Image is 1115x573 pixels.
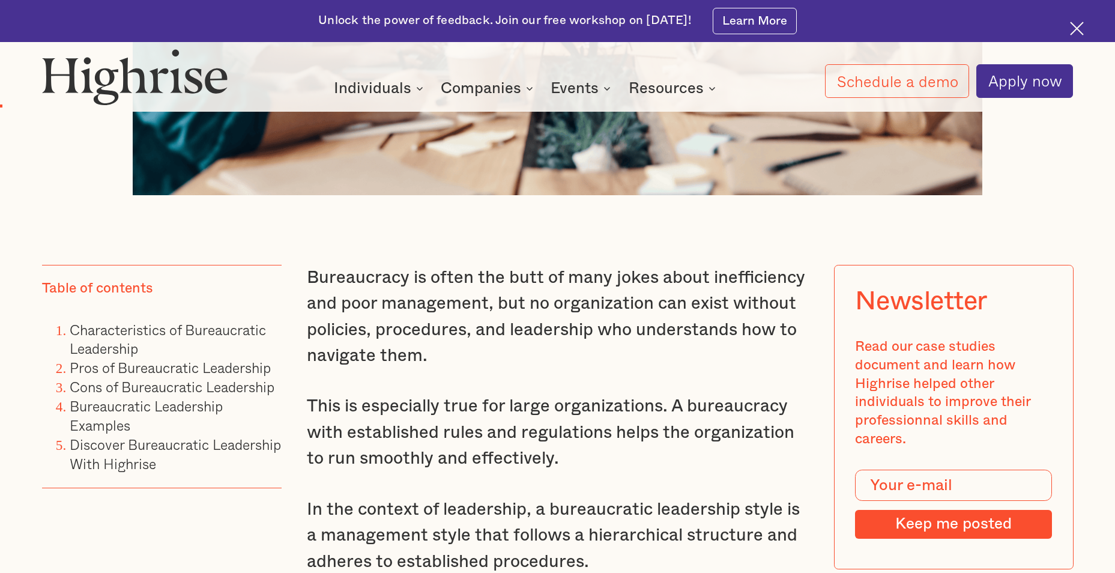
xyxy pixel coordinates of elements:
div: Table of contents [42,279,153,298]
form: Modal Form [855,470,1051,539]
p: Bureaucracy is often the butt of many jokes about inefficiency and poor management, but no organi... [307,265,808,369]
a: Characteristics of Bureaucratic Leadership [70,319,266,360]
input: Your e-mail [855,470,1051,501]
div: Resources [629,81,719,95]
div: Read our case studies document and learn how Highrise helped other individuals to improve their p... [855,338,1051,449]
div: Resources [629,81,704,95]
div: Individuals [334,81,427,95]
img: Highrise logo [42,49,228,105]
div: Events [551,81,599,95]
div: Events [551,81,614,95]
input: Keep me posted [855,510,1051,539]
div: Individuals [334,81,411,95]
a: Cons of Bureaucratic Leadership [70,376,274,398]
a: Apply now [976,64,1074,98]
img: Cross icon [1070,22,1084,35]
a: Pros of Bureaucratic Leadership [70,357,271,378]
div: Companies [441,81,537,95]
div: Companies [441,81,521,95]
div: Unlock the power of feedback. Join our free workshop on [DATE]! [318,13,692,29]
a: Learn More [713,8,797,34]
a: Discover Bureaucratic Leadership With Highrise [70,434,281,474]
a: Bureaucratic Leadership Examples [70,395,223,436]
div: Newsletter [855,286,987,317]
p: This is especially true for large organizations. A bureaucracy with established rules and regulat... [307,393,808,472]
a: Schedule a demo [825,64,970,98]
